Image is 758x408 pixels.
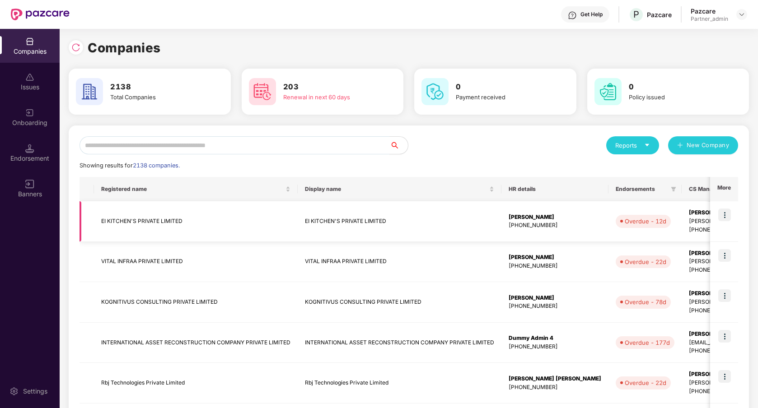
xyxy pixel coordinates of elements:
[691,15,728,23] div: Partner_admin
[509,253,601,262] div: [PERSON_NAME]
[421,78,449,105] img: svg+xml;base64,PHN2ZyB4bWxucz0iaHR0cDovL3d3dy53My5vcmcvMjAwMC9zdmciIHdpZHRoPSI2MCIgaGVpZ2h0PSI2MC...
[456,81,552,93] h3: 0
[687,141,730,150] span: New Company
[456,93,552,102] div: Payment received
[629,93,725,102] div: Policy issued
[298,363,501,403] td: Rbj Technologies Private Limited
[625,297,666,306] div: Overdue - 78d
[94,177,298,201] th: Registered name
[509,334,601,343] div: Dummy Admin 4
[133,162,180,169] span: 2138 companies.
[615,141,650,150] div: Reports
[568,11,577,20] img: svg+xml;base64,PHN2ZyBpZD0iSGVscC0zMngzMiIgeG1sbnM9Imh0dHA6Ly93d3cudzMub3JnLzIwMDAvc3ZnIiB3aWR0aD...
[80,162,180,169] span: Showing results for
[509,294,601,302] div: [PERSON_NAME]
[298,282,501,323] td: KOGNITIVUS CONSULTING PRIVATE LIMITED
[76,78,103,105] img: svg+xml;base64,PHN2ZyB4bWxucz0iaHR0cDovL3d3dy53My5vcmcvMjAwMC9zdmciIHdpZHRoPSI2MCIgaGVpZ2h0PSI2MC...
[298,242,501,283] td: VITAL INFRAA PRIVATE LIMITED
[625,338,670,347] div: Overdue - 177d
[616,185,667,193] span: Endorsements
[94,201,298,242] td: EI KITCHEN'S PRIVATE LIMITED
[25,180,34,189] img: svg+xml;base64,PHN2ZyB3aWR0aD0iMTYiIGhlaWdodD0iMTYiIHZpZXdCb3g9IjAgMCAxNiAxNiIgZmlsbD0ibm9uZSIgeG...
[677,142,683,149] span: plus
[94,323,298,363] td: INTERNATIONAL ASSET RECONSTRUCTION COMPANY PRIVATE LIMITED
[25,73,34,82] img: svg+xml;base64,PHN2ZyBpZD0iSXNzdWVzX2Rpc2FibGVkIiB4bWxucz0iaHR0cDovL3d3dy53My5vcmcvMjAwMC9zdmciIH...
[509,262,601,270] div: [PHONE_NUMBER]
[625,378,666,387] div: Overdue - 22d
[110,93,206,102] div: Total Companies
[25,144,34,153] img: svg+xml;base64,PHN2ZyB3aWR0aD0iMTQuNSIgaGVpZ2h0PSIxNC41IiB2aWV3Qm94PSIwIDAgMTYgMTYiIGZpbGw9Im5vbm...
[11,9,70,20] img: New Pazcare Logo
[718,330,731,343] img: icon
[249,78,276,105] img: svg+xml;base64,PHN2ZyB4bWxucz0iaHR0cDovL3d3dy53My5vcmcvMjAwMC9zdmciIHdpZHRoPSI2MCIgaGVpZ2h0PSI2MC...
[509,221,601,230] div: [PHONE_NUMBER]
[298,323,501,363] td: INTERNATIONAL ASSET RECONSTRUCTION COMPANY PRIVATE LIMITED
[94,363,298,403] td: Rbj Technologies Private Limited
[283,81,379,93] h3: 203
[94,282,298,323] td: KOGNITIVUS CONSULTING PRIVATE LIMITED
[509,302,601,311] div: [PHONE_NUMBER]
[509,213,601,222] div: [PERSON_NAME]
[305,185,487,193] span: Display name
[25,108,34,117] img: svg+xml;base64,PHN2ZyB3aWR0aD0iMjAiIGhlaWdodD0iMjAiIHZpZXdCb3g9IjAgMCAyMCAyMCIgZmlsbD0ibm9uZSIgeG...
[669,184,678,195] span: filter
[671,186,676,192] span: filter
[501,177,608,201] th: HR details
[71,43,80,52] img: svg+xml;base64,PHN2ZyBpZD0iUmVsb2FkLTMyeDMyIiB4bWxucz0iaHR0cDovL3d3dy53My5vcmcvMjAwMC9zdmciIHdpZH...
[718,289,731,302] img: icon
[389,142,408,149] span: search
[509,343,601,351] div: [PHONE_NUMBER]
[298,177,501,201] th: Display name
[88,38,161,58] h1: Companies
[110,81,206,93] h3: 2138
[718,249,731,262] img: icon
[94,242,298,283] td: VITAL INFRAA PRIVATE LIMITED
[101,185,284,193] span: Registered name
[718,370,731,383] img: icon
[20,387,50,396] div: Settings
[668,136,738,154] button: plusNew Company
[509,375,601,383] div: [PERSON_NAME] [PERSON_NAME]
[580,11,603,18] div: Get Help
[633,9,639,20] span: P
[389,136,408,154] button: search
[738,11,745,18] img: svg+xml;base64,PHN2ZyBpZD0iRHJvcGRvd24tMzJ4MzIiIHhtbG5zPSJodHRwOi8vd3d3LnczLm9yZy8yMDAwL3N2ZyIgd2...
[509,383,601,392] div: [PHONE_NUMBER]
[644,142,650,148] span: caret-down
[691,7,728,15] div: Pazcare
[594,78,622,105] img: svg+xml;base64,PHN2ZyB4bWxucz0iaHR0cDovL3d3dy53My5vcmcvMjAwMC9zdmciIHdpZHRoPSI2MCIgaGVpZ2h0PSI2MC...
[283,93,379,102] div: Renewal in next 60 days
[298,201,501,242] td: EI KITCHEN'S PRIVATE LIMITED
[629,81,725,93] h3: 0
[625,217,666,226] div: Overdue - 12d
[25,37,34,46] img: svg+xml;base64,PHN2ZyBpZD0iQ29tcGFuaWVzIiB4bWxucz0iaHR0cDovL3d3dy53My5vcmcvMjAwMC9zdmciIHdpZHRoPS...
[710,177,738,201] th: More
[718,209,731,221] img: icon
[647,10,672,19] div: Pazcare
[9,387,19,396] img: svg+xml;base64,PHN2ZyBpZD0iU2V0dGluZy0yMHgyMCIgeG1sbnM9Imh0dHA6Ly93d3cudzMub3JnLzIwMDAvc3ZnIiB3aW...
[625,257,666,266] div: Overdue - 22d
